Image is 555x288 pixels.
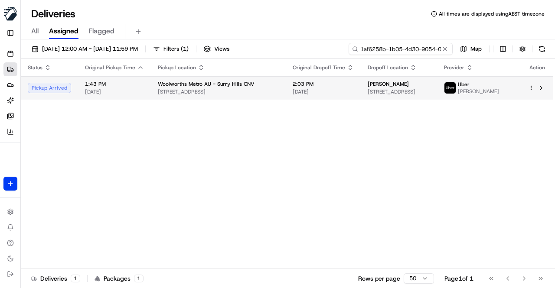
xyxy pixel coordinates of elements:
div: Page 1 of 1 [444,274,473,283]
span: Map [470,45,482,53]
p: Rows per page [358,274,400,283]
span: Filters [163,45,189,53]
span: Original Pickup Time [85,64,135,71]
input: Type to search [349,43,453,55]
span: Pickup Location [158,64,196,71]
span: [STREET_ADDRESS] [368,88,431,95]
button: Views [200,43,233,55]
span: Dropoff Location [368,64,408,71]
span: [DATE] [85,88,144,95]
button: [DATE] 12:00 AM - [DATE] 11:59 PM [28,43,142,55]
span: Assigned [49,26,78,36]
button: MILKRUN [3,3,17,24]
span: Uber [458,81,470,88]
span: Original Dropoff Time [293,64,345,71]
span: 2:03 PM [293,81,354,87]
span: 1:43 PM [85,81,144,87]
div: Packages [95,274,144,283]
img: MILKRUN [3,7,17,21]
span: ( 1 ) [181,45,189,53]
span: [PERSON_NAME] [368,81,409,87]
span: [PERSON_NAME] [458,88,499,95]
div: Deliveries [31,274,80,283]
h1: Deliveries [31,7,75,21]
span: Woolworths Metro AU - Surry Hills CNV [158,81,255,87]
button: Refresh [536,43,548,55]
div: 1 [134,275,144,282]
button: Map [456,43,486,55]
div: 1 [71,275,80,282]
span: Views [214,45,229,53]
span: [DATE] 12:00 AM - [DATE] 11:59 PM [42,45,138,53]
span: [STREET_ADDRESS] [158,88,279,95]
img: uber-new-logo.jpeg [444,82,456,94]
span: Provider [444,64,464,71]
button: Filters(1) [149,43,193,55]
span: All [31,26,39,36]
span: All times are displayed using AEST timezone [439,10,545,17]
span: [DATE] [293,88,354,95]
div: Action [528,64,546,71]
span: Flagged [89,26,114,36]
span: Status [28,64,42,71]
